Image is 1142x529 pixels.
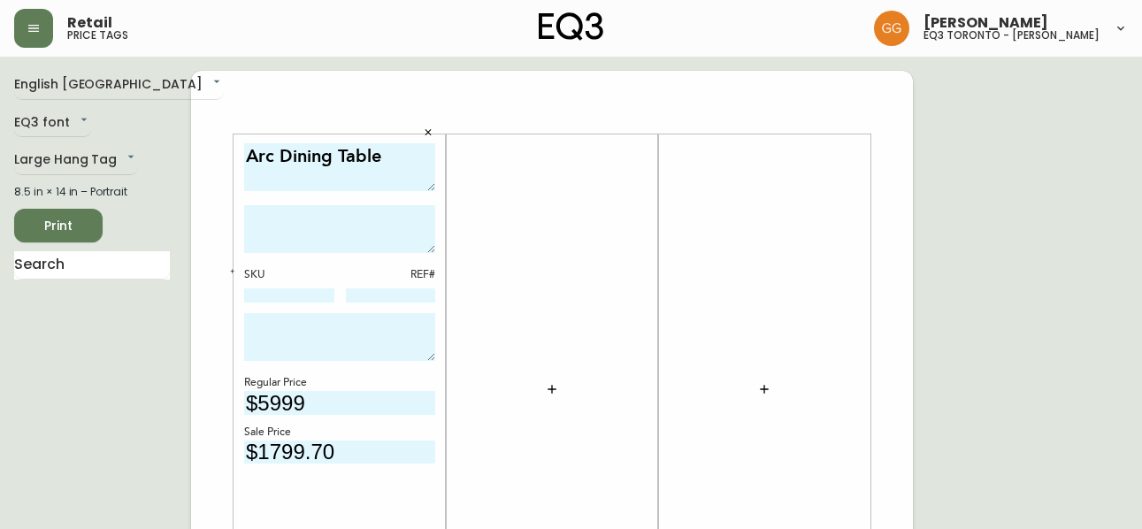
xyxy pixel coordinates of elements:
[244,267,334,283] div: SKU
[924,30,1100,41] h5: eq3 toronto - [PERSON_NAME]
[14,109,91,138] div: EQ3 font
[244,441,435,464] input: price excluding $
[539,12,604,41] img: logo
[14,251,170,280] input: Search
[874,11,909,46] img: dbfc93a9366efef7dcc9a31eef4d00a7
[67,16,112,30] span: Retail
[244,425,435,441] div: Sale Price
[14,71,224,100] div: English [GEOGRAPHIC_DATA]
[14,184,170,200] div: 8.5 in × 14 in – Portrait
[346,267,436,283] div: REF#
[67,30,128,41] h5: price tags
[244,143,435,192] textarea: Arc Dining Table
[244,391,435,415] input: price excluding $
[244,375,435,391] div: Regular Price
[924,16,1048,30] span: [PERSON_NAME]
[28,215,88,237] span: Print
[14,209,103,242] button: Print
[14,146,138,175] div: Large Hang Tag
